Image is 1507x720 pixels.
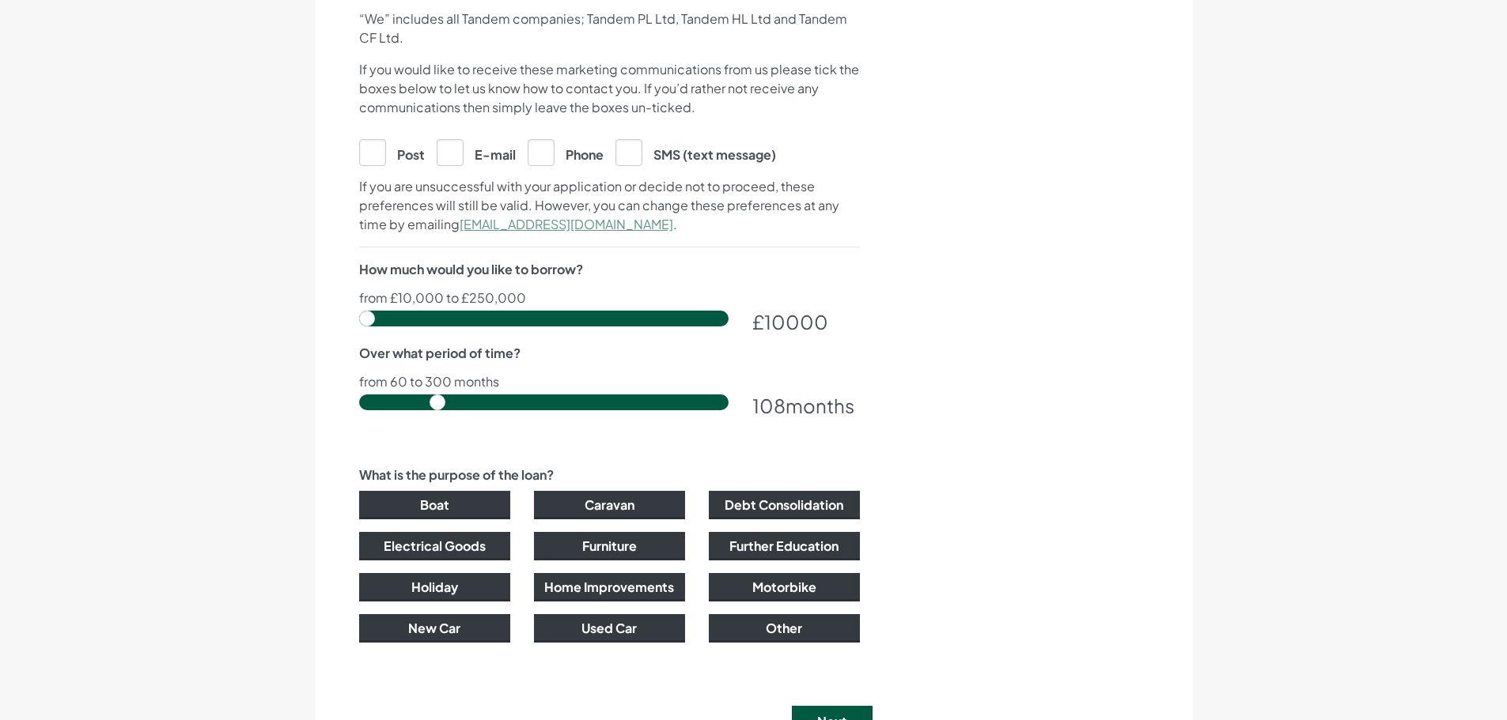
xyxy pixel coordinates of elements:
[460,216,673,232] a: [EMAIL_ADDRESS][DOMAIN_NAME]
[359,375,860,388] p: from 60 to 300 months
[752,391,860,420] div: months
[534,532,685,560] button: Furniture
[359,60,860,117] p: If you would like to receive these marketing communications from us please tick the boxes below t...
[709,532,860,560] button: Further Education
[528,139,604,164] label: Phone
[359,9,860,47] p: “We” includes all Tandem companies; Tandem PL Ltd, Tandem HL Ltd and Tandem CF Ltd.
[764,310,828,334] span: 10000
[359,491,510,519] button: Boat
[359,344,521,363] label: Over what period of time?
[359,532,510,560] button: Electrical Goods
[359,260,583,279] label: How much would you like to borrow?
[709,614,860,643] button: Other
[752,394,786,417] span: 108
[359,466,554,484] label: What is the purpose of the loan?
[359,573,510,601] button: Holiday
[752,307,860,336] div: £
[359,177,860,234] p: If you are unsuccessful with your application or decide not to proceed, these preferences will st...
[359,292,860,304] p: from £10,000 to £250,000
[534,573,685,601] button: Home Improvements
[709,573,860,601] button: Motorbike
[709,491,860,519] button: Debt Consolidation
[534,491,685,519] button: Caravan
[615,139,776,164] label: SMS (text message)
[437,139,516,164] label: E-mail
[359,614,510,643] button: New Car
[534,614,685,643] button: Used Car
[359,139,425,164] label: Post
